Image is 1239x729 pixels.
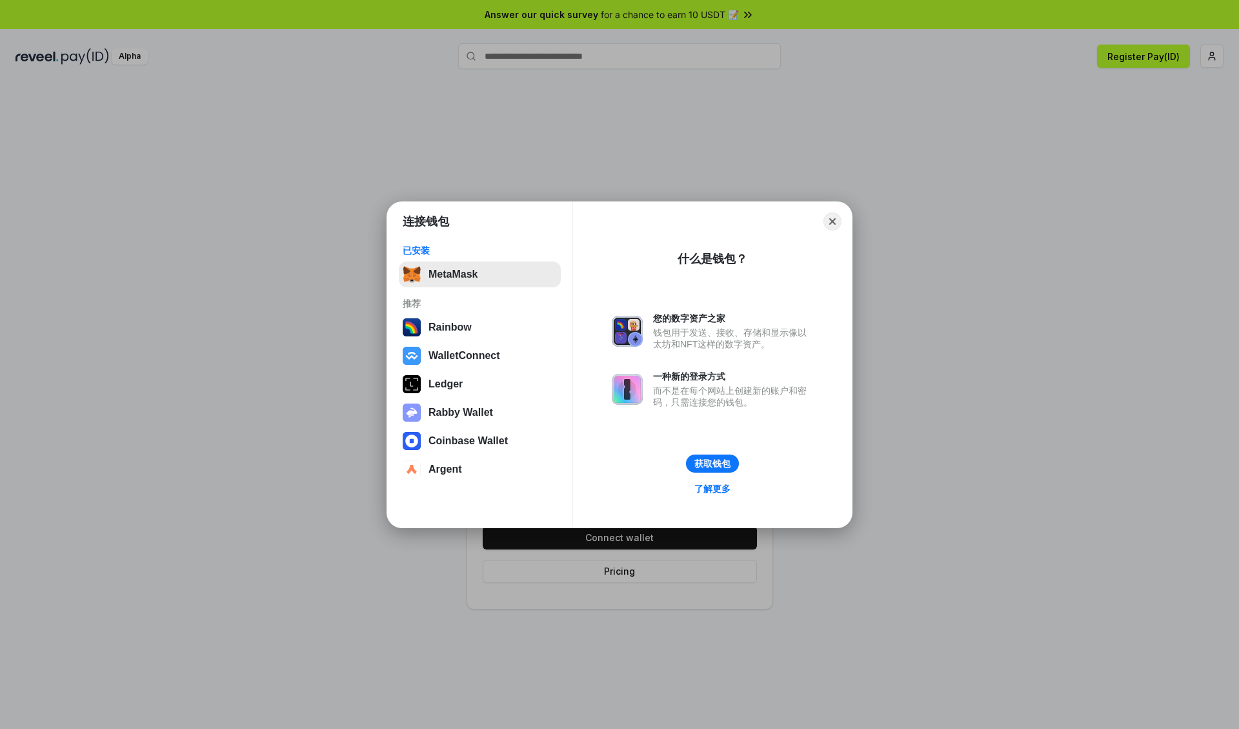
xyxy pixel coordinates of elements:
[399,400,561,426] button: Rabby Wallet
[428,322,472,333] div: Rainbow
[653,371,813,382] div: 一种新的登录方式
[403,375,421,393] img: svg+xml,%3Csvg%20xmlns%3D%22http%3A%2F%2Fwww.w3.org%2F2000%2Fsvg%22%20width%3D%2228%22%20height%3...
[403,245,557,256] div: 已安装
[612,316,643,347] img: svg+xml,%3Csvg%20xmlns%3D%22http%3A%2F%2Fwww.w3.org%2F2000%2Fsvg%22%20fill%3D%22none%22%20viewBox...
[403,432,421,450] img: svg+xml,%3Csvg%20width%3D%2228%22%20height%3D%2228%22%20viewBox%3D%220%200%2028%2028%22%20fill%3D...
[403,265,421,283] img: svg+xml,%3Csvg%20fill%3D%22none%22%20height%3D%2233%22%20viewBox%3D%220%200%2035%2033%22%20width%...
[428,269,478,280] div: MetaMask
[653,385,813,408] div: 而不是在每个网站上创建新的账户和密码，只需连接您的钱包。
[428,435,508,447] div: Coinbase Wallet
[694,458,730,469] div: 获取钱包
[399,371,561,397] button: Ledger
[403,404,421,422] img: svg+xml,%3Csvg%20xmlns%3D%22http%3A%2F%2Fwww.w3.org%2F2000%2Fsvg%22%20fill%3D%22none%22%20viewBox...
[403,460,421,478] img: svg+xml,%3Csvg%20width%3D%2228%22%20height%3D%2228%22%20viewBox%3D%220%200%2028%2028%22%20fill%3D...
[399,262,561,287] button: MetaMask
[687,480,738,497] a: 了解更多
[694,483,730,495] div: 了解更多
[678,251,747,267] div: 什么是钱包？
[823,212,841,231] button: Close
[399,457,561,482] button: Argent
[399,343,561,369] button: WalletConnect
[399,428,561,454] button: Coinbase Wallet
[403,318,421,336] img: svg+xml,%3Csvg%20width%3D%22120%22%20height%3D%22120%22%20viewBox%3D%220%200%20120%20120%22%20fil...
[399,314,561,340] button: Rainbow
[403,347,421,365] img: svg+xml,%3Csvg%20width%3D%2228%22%20height%3D%2228%22%20viewBox%3D%220%200%2028%2028%22%20fill%3D...
[403,214,449,229] h1: 连接钱包
[428,407,493,418] div: Rabby Wallet
[686,455,739,473] button: 获取钱包
[612,374,643,405] img: svg+xml,%3Csvg%20xmlns%3D%22http%3A%2F%2Fwww.w3.org%2F2000%2Fsvg%22%20fill%3D%22none%22%20viewBox...
[428,350,500,362] div: WalletConnect
[428,378,463,390] div: Ledger
[653,313,813,324] div: 您的数字资产之家
[403,298,557,309] div: 推荐
[653,327,813,350] div: 钱包用于发送、接收、存储和显示像以太坊和NFT这样的数字资产。
[428,464,462,475] div: Argent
